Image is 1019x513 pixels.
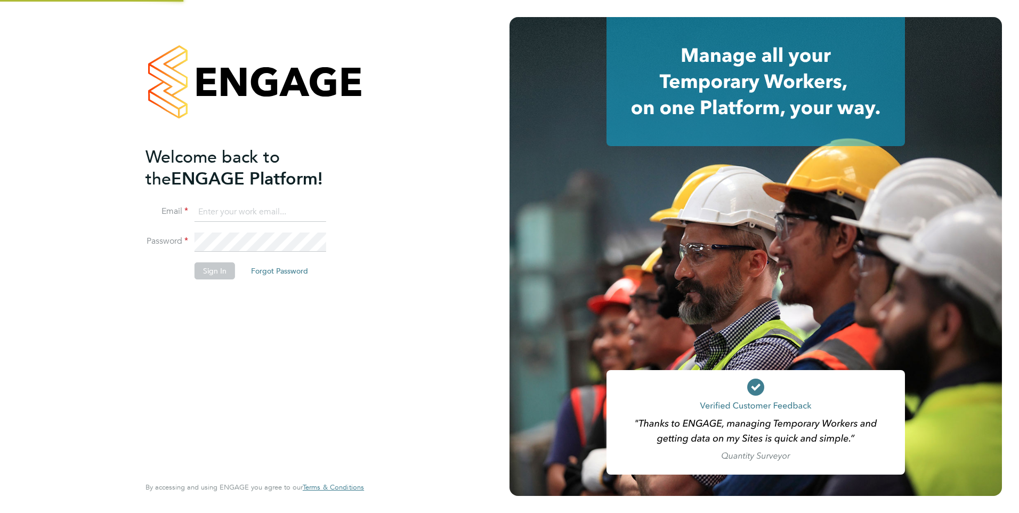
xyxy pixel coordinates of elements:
button: Forgot Password [242,262,317,279]
span: By accessing and using ENGAGE you agree to our [145,483,364,492]
a: Terms & Conditions [303,483,364,492]
span: Terms & Conditions [303,483,364,492]
label: Password [145,236,188,247]
label: Email [145,206,188,217]
span: Welcome back to the [145,147,280,189]
input: Enter your work email... [195,203,326,222]
button: Sign In [195,262,235,279]
h2: ENGAGE Platform! [145,146,353,190]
